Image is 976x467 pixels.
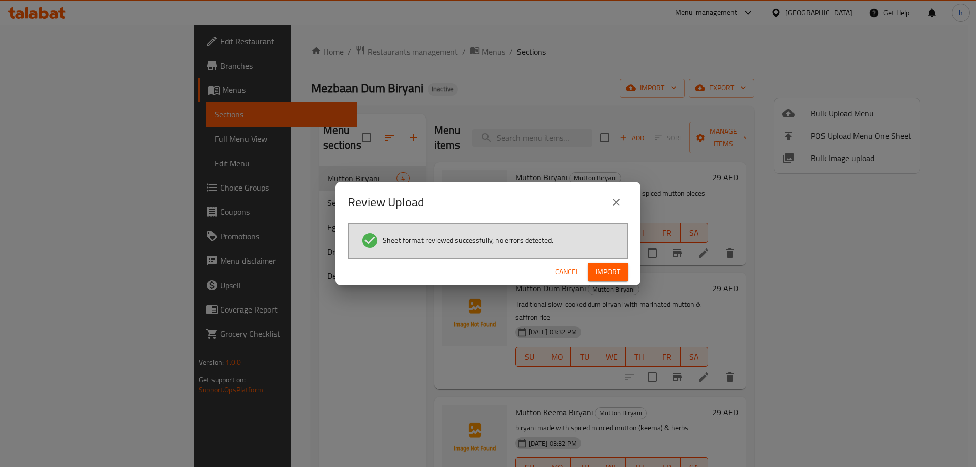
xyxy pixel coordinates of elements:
[588,263,628,282] button: Import
[555,266,579,278] span: Cancel
[348,194,424,210] h2: Review Upload
[383,235,553,245] span: Sheet format reviewed successfully, no errors detected.
[596,266,620,278] span: Import
[604,190,628,214] button: close
[551,263,584,282] button: Cancel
